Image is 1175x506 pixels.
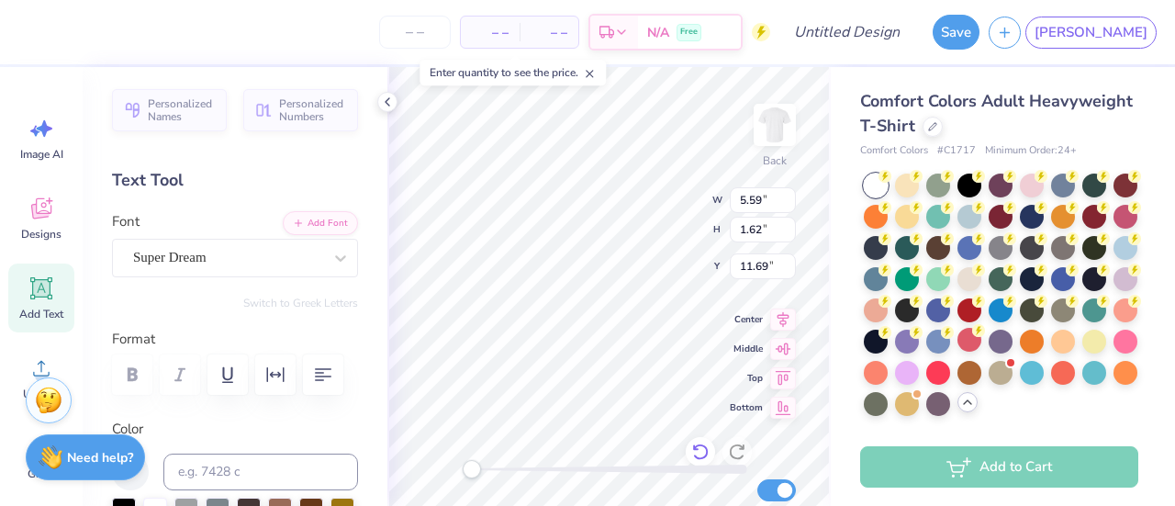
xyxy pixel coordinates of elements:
[730,342,763,356] span: Middle
[112,89,227,131] button: Personalized Names
[379,16,451,49] input: – –
[680,26,698,39] span: Free
[730,312,763,327] span: Center
[420,60,606,85] div: Enter quantity to see the price.
[937,143,976,159] span: # C1717
[860,90,1133,137] span: Comfort Colors Adult Heavyweight T-Shirt
[243,296,358,310] button: Switch to Greek Letters
[756,107,793,143] img: Back
[730,400,763,415] span: Bottom
[163,454,358,490] input: e.g. 7428 c
[531,23,567,42] span: – –
[112,419,358,440] label: Color
[933,15,979,50] button: Save
[647,23,669,42] span: N/A
[860,143,928,159] span: Comfort Colors
[730,371,763,386] span: Top
[279,97,347,123] span: Personalized Numbers
[1025,17,1157,49] a: [PERSON_NAME]
[243,89,358,131] button: Personalized Numbers
[472,23,509,42] span: – –
[21,227,62,242] span: Designs
[67,449,133,467] strong: Need help?
[283,211,358,235] button: Add Font
[23,387,60,401] span: Upload
[19,307,63,321] span: Add Text
[763,152,787,169] div: Back
[985,143,1077,159] span: Minimum Order: 24 +
[1035,22,1147,43] span: [PERSON_NAME]
[112,329,358,350] label: Format
[112,211,140,232] label: Font
[20,147,63,162] span: Image AI
[148,97,216,123] span: Personalized Names
[463,460,481,478] div: Accessibility label
[112,168,358,193] div: Text Tool
[779,14,914,51] input: Untitled Design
